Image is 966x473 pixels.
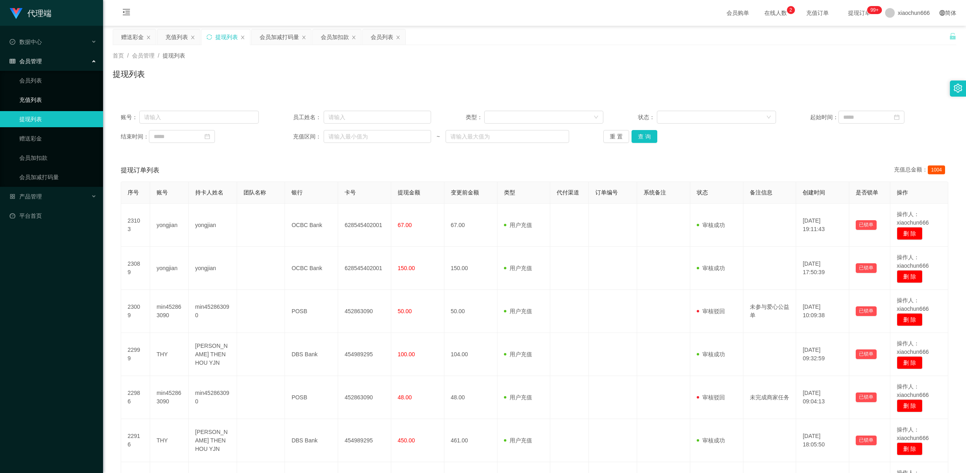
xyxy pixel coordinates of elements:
[398,437,415,444] span: 450.00
[897,356,923,369] button: 删 除
[504,351,532,357] span: 用户充值
[244,189,266,196] span: 团队名称
[157,189,168,196] span: 账号
[504,308,532,314] span: 用户充值
[939,10,945,16] i: 图标: global
[856,306,877,316] button: 已锁单
[697,189,708,196] span: 状态
[260,29,299,45] div: 会员加减打码量
[139,111,258,124] input: 请输入
[632,130,657,143] button: 查 询
[10,39,15,45] i: 图标: check-circle-o
[867,6,881,14] sup: 1216
[897,442,923,455] button: 删 除
[19,150,97,166] a: 会员加扣款
[10,194,15,199] i: 图标: appstore-o
[796,419,849,462] td: [DATE] 18:05:50
[466,113,485,122] span: 类型：
[856,189,878,196] span: 是否锁单
[697,437,725,444] span: 审核成功
[189,290,237,333] td: min452863090
[398,222,412,228] span: 67.00
[150,290,189,333] td: min452863090
[19,111,97,127] a: 提现列表
[301,35,306,40] i: 图标: close
[897,211,929,226] span: 操作人：xiaochun666
[293,113,324,122] span: 员工姓名：
[398,308,412,314] span: 50.00
[19,130,97,147] a: 赠送彩金
[121,204,150,247] td: 23103
[338,290,391,333] td: 452863090
[928,165,945,174] span: 1004
[351,35,356,40] i: 图标: close
[338,333,391,376] td: 454989295
[285,204,338,247] td: OCBC Bank
[190,35,195,40] i: 图标: close
[810,113,838,122] span: 起始时间：
[796,376,849,419] td: [DATE] 09:04:13
[897,270,923,283] button: 删 除
[158,52,159,59] span: /
[113,68,145,80] h1: 提现列表
[396,35,400,40] i: 图标: close
[121,290,150,333] td: 23009
[444,376,497,419] td: 48.00
[121,333,150,376] td: 22999
[398,265,415,271] span: 150.00
[897,254,929,269] span: 操作人：xiaochun666
[897,227,923,240] button: 删 除
[150,376,189,419] td: min452863090
[165,29,188,45] div: 充值列表
[446,130,569,143] input: 请输入最大值为
[431,132,446,141] span: ~
[949,33,956,40] i: 图标: unlock
[444,290,497,333] td: 50.00
[10,208,97,224] a: 图标: dashboard平台首页
[285,376,338,419] td: POSB
[189,333,237,376] td: [PERSON_NAME] THEN HOU YJN
[163,52,185,59] span: 提现列表
[594,115,599,120] i: 图标: down
[451,189,479,196] span: 变更前金额
[150,204,189,247] td: yongjian
[856,349,877,359] button: 已锁单
[10,39,42,45] span: 数据中心
[760,10,791,16] span: 在线人数
[844,10,875,16] span: 提现订单
[189,376,237,419] td: min452863090
[321,29,349,45] div: 会员加扣款
[398,394,412,401] span: 48.00
[398,189,420,196] span: 提现金额
[338,419,391,462] td: 454989295
[398,351,415,357] span: 100.00
[19,92,97,108] a: 充值列表
[338,247,391,290] td: 628545402001
[595,189,618,196] span: 订单编号
[894,114,900,120] i: 图标: calendar
[856,392,877,402] button: 已锁单
[897,297,929,312] span: 操作人：xiaochun666
[19,169,97,185] a: 会员加减打码量
[743,376,797,419] td: 未完成商家任务
[894,165,948,175] div: 充值总金额：
[113,0,140,26] i: 图标: menu-fold
[285,290,338,333] td: POSB
[766,115,771,120] i: 图标: down
[697,308,725,314] span: 审核驳回
[897,383,929,398] span: 操作人：xiaochun666
[802,10,833,16] span: 充值订单
[444,204,497,247] td: 67.00
[204,134,210,139] i: 图标: calendar
[338,204,391,247] td: 628545402001
[324,130,431,143] input: 请输入最小值为
[444,247,497,290] td: 150.00
[897,399,923,412] button: 删 除
[189,419,237,462] td: [PERSON_NAME] THEN HOU YJN
[856,263,877,273] button: 已锁单
[127,52,129,59] span: /
[504,222,532,228] span: 用户充值
[285,419,338,462] td: DBS Bank
[697,265,725,271] span: 审核成功
[189,247,237,290] td: yongjian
